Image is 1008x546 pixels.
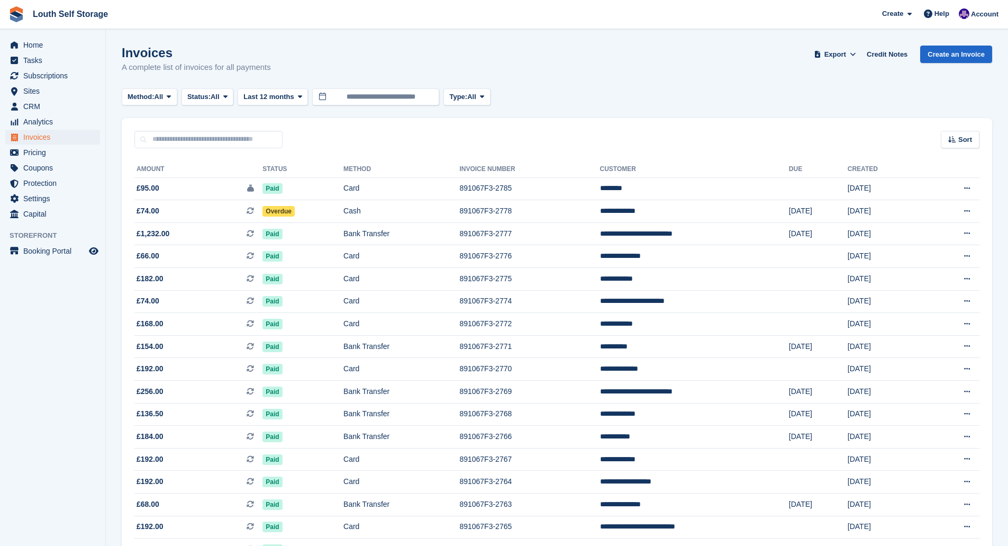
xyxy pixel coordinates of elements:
[137,499,159,510] span: £68.00
[459,268,600,291] td: 891067F3-2775
[848,268,924,291] td: [DATE]
[5,191,100,206] a: menu
[23,176,87,191] span: Protection
[848,245,924,268] td: [DATE]
[23,68,87,83] span: Subscriptions
[459,381,600,404] td: 891067F3-2769
[262,432,282,442] span: Paid
[137,386,164,397] span: £256.00
[459,516,600,539] td: 891067F3-2765
[848,358,924,381] td: [DATE]
[262,319,282,329] span: Paid
[343,471,459,494] td: Card
[459,161,600,178] th: Invoice Number
[5,244,100,258] a: menu
[238,88,308,106] button: Last 12 months
[459,494,600,516] td: 891067F3-2763
[789,222,848,245] td: [DATE]
[789,200,848,223] td: [DATE]
[459,245,600,268] td: 891067F3-2776
[23,84,87,99] span: Sites
[137,228,169,239] span: £1,232.00
[882,8,903,19] span: Create
[343,177,459,200] td: Card
[137,521,164,532] span: £192.00
[262,387,282,397] span: Paid
[122,61,271,74] p: A complete list of invoices for all payments
[187,92,211,102] span: Status:
[343,426,459,449] td: Bank Transfer
[459,448,600,471] td: 891067F3-2767
[262,522,282,532] span: Paid
[137,341,164,352] span: £154.00
[848,177,924,200] td: [DATE]
[459,335,600,358] td: 891067F3-2771
[848,222,924,245] td: [DATE]
[449,92,467,102] span: Type:
[262,206,295,217] span: Overdue
[459,471,600,494] td: 891067F3-2764
[137,408,164,419] span: £136.50
[137,476,164,487] span: £192.00
[343,268,459,291] td: Card
[137,205,159,217] span: £74.00
[459,358,600,381] td: 891067F3-2770
[137,296,159,307] span: £74.00
[23,145,87,160] span: Pricing
[137,250,159,262] span: £66.00
[971,9,998,20] span: Account
[789,161,848,178] th: Due
[459,403,600,426] td: 891067F3-2768
[459,313,600,336] td: 891067F3-2772
[343,448,459,471] td: Card
[958,135,972,145] span: Sort
[5,114,100,129] a: menu
[343,516,459,539] td: Card
[459,426,600,449] td: 891067F3-2766
[23,244,87,258] span: Booking Portal
[343,358,459,381] td: Card
[343,222,459,245] td: Bank Transfer
[211,92,220,102] span: All
[137,273,164,284] span: £182.00
[262,229,282,239] span: Paid
[8,6,24,22] img: stora-icon-8386f47178a22dfd0bd8f6a31ec36ba5ce8667c1dd55bd0f319d3a0aa187defe.svg
[848,426,924,449] td: [DATE]
[243,92,294,102] span: Last 12 months
[23,114,87,129] span: Analytics
[959,8,969,19] img: Matthew Frith
[459,177,600,200] td: 891067F3-2785
[343,381,459,404] td: Bank Transfer
[23,207,87,221] span: Capital
[600,161,789,178] th: Customer
[10,230,105,241] span: Storefront
[23,53,87,68] span: Tasks
[23,191,87,206] span: Settings
[262,296,282,307] span: Paid
[920,46,992,63] a: Create an Invoice
[122,46,271,60] h1: Invoices
[262,342,282,352] span: Paid
[29,5,112,23] a: Louth Self Storage
[848,313,924,336] td: [DATE]
[5,99,100,114] a: menu
[5,176,100,191] a: menu
[262,183,282,194] span: Paid
[23,130,87,145] span: Invoices
[789,381,848,404] td: [DATE]
[934,8,949,19] span: Help
[848,471,924,494] td: [DATE]
[848,494,924,516] td: [DATE]
[23,38,87,52] span: Home
[343,494,459,516] td: Bank Transfer
[262,161,343,178] th: Status
[789,426,848,449] td: [DATE]
[5,207,100,221] a: menu
[262,454,282,465] span: Paid
[343,245,459,268] td: Card
[824,49,846,60] span: Export
[262,274,282,284] span: Paid
[262,409,282,419] span: Paid
[848,448,924,471] td: [DATE]
[137,431,164,442] span: £184.00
